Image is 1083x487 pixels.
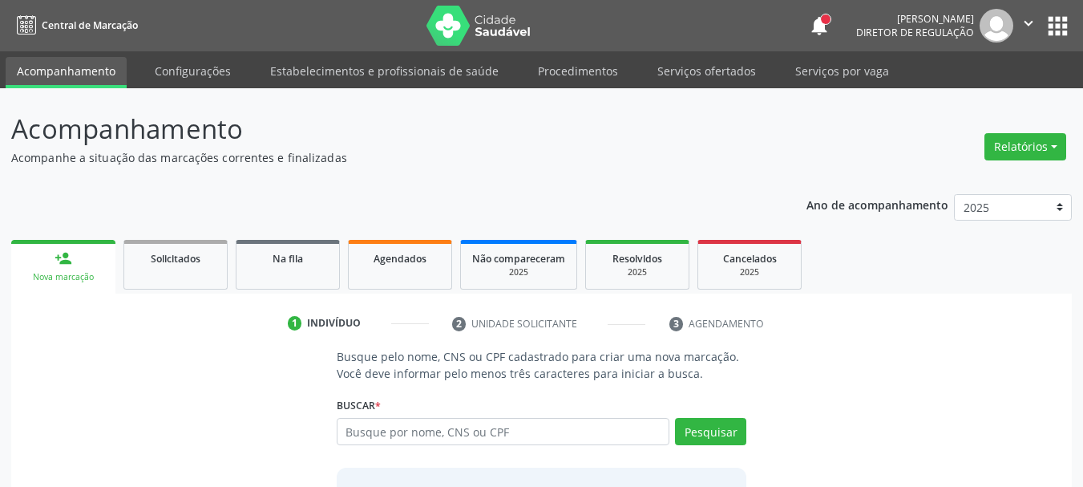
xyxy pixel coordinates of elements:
[42,18,138,32] span: Central de Marcação
[307,316,361,331] div: Indivíduo
[55,250,72,267] div: person_add
[856,12,974,26] div: [PERSON_NAME]
[675,418,746,445] button: Pesquisar
[374,252,426,266] span: Agendados
[337,418,670,445] input: Busque por nome, CNS ou CPF
[273,252,303,266] span: Na fila
[143,57,242,85] a: Configurações
[980,9,1013,43] img: img
[808,14,830,37] button: notifications
[806,194,948,214] p: Ano de acompanhamento
[472,266,565,278] div: 2025
[6,57,127,88] a: Acompanhamento
[856,26,974,39] span: Diretor de regulação
[784,57,900,85] a: Serviços por vaga
[612,252,662,266] span: Resolvidos
[646,57,767,85] a: Serviços ofertados
[11,109,754,149] p: Acompanhamento
[337,348,747,382] p: Busque pelo nome, CNS ou CPF cadastrado para criar uma nova marcação. Você deve informar pelo men...
[709,266,790,278] div: 2025
[472,252,565,266] span: Não compareceram
[723,252,777,266] span: Cancelados
[984,133,1066,160] button: Relatórios
[1013,9,1044,43] button: 
[1020,14,1037,32] i: 
[22,271,104,283] div: Nova marcação
[337,393,381,418] label: Buscar
[151,252,200,266] span: Solicitados
[527,57,629,85] a: Procedimentos
[1044,12,1072,40] button: apps
[288,316,302,331] div: 1
[11,149,754,166] p: Acompanhe a situação das marcações correntes e finalizadas
[259,57,510,85] a: Estabelecimentos e profissionais de saúde
[597,266,677,278] div: 2025
[11,12,138,39] a: Central de Marcação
